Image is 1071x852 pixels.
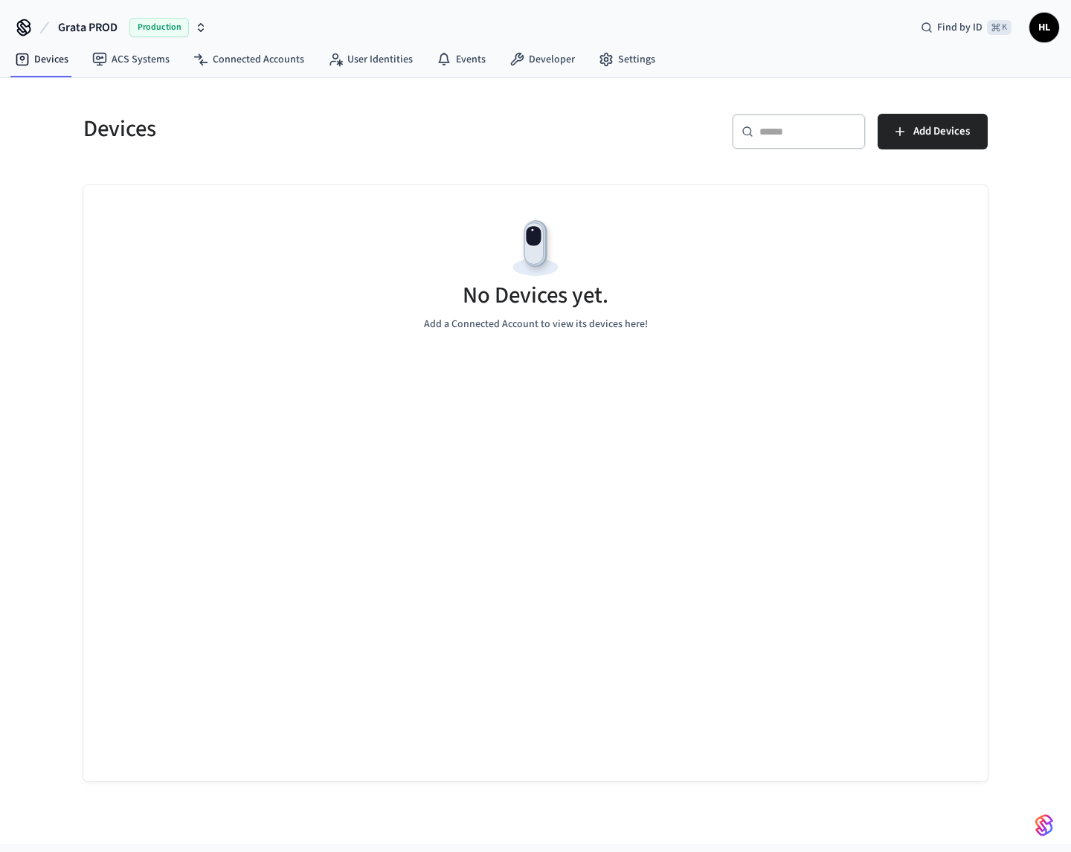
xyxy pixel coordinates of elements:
[129,18,189,37] span: Production
[987,20,1011,35] span: ⌘ K
[937,20,982,35] span: Find by ID
[83,114,527,144] h5: Devices
[913,122,970,141] span: Add Devices
[58,19,118,36] span: Grata PROD
[1029,13,1059,42] button: HL
[316,46,425,73] a: User Identities
[498,46,587,73] a: Developer
[1031,14,1058,41] span: HL
[909,14,1023,41] div: Find by ID⌘ K
[878,114,988,149] button: Add Devices
[587,46,667,73] a: Settings
[463,280,608,311] h5: No Devices yet.
[1035,813,1053,837] img: SeamLogoGradient.69752ec5.svg
[424,317,648,332] p: Add a Connected Account to view its devices here!
[3,46,80,73] a: Devices
[425,46,498,73] a: Events
[181,46,316,73] a: Connected Accounts
[502,215,569,282] img: Devices Empty State
[80,46,181,73] a: ACS Systems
